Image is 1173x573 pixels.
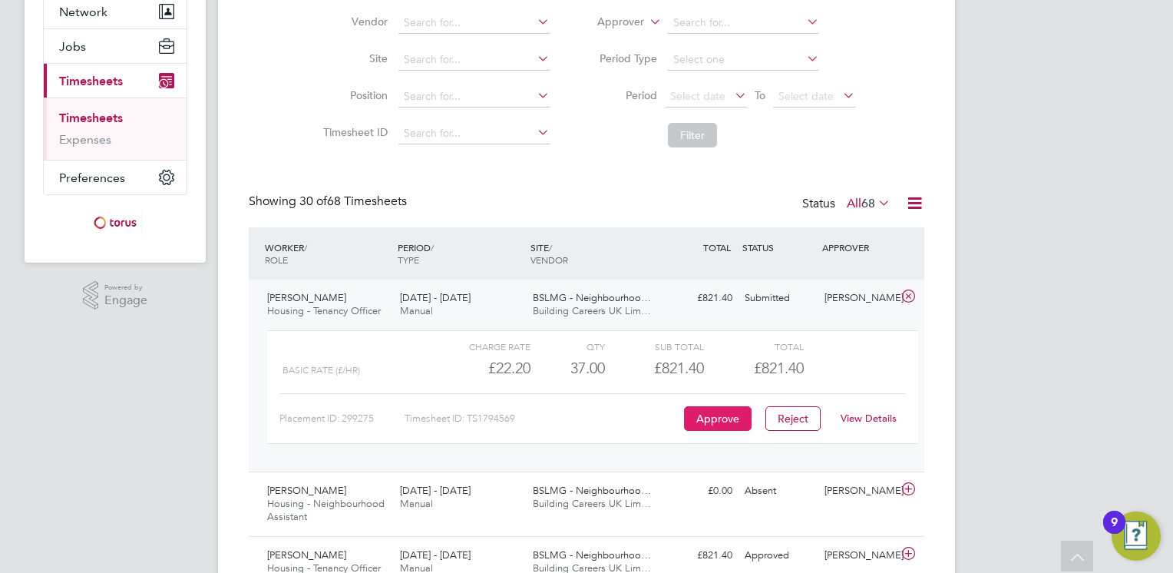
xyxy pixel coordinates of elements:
label: Timesheet ID [319,125,388,139]
span: To [750,85,770,105]
div: Showing [249,194,410,210]
span: VENDOR [530,253,568,266]
div: Approved [738,543,818,568]
span: TYPE [398,253,419,266]
div: Charge rate [431,337,530,356]
span: BSLMG - Neighbourhoo… [533,291,651,304]
span: Powered by [104,281,147,294]
label: Position [319,88,388,102]
span: TOTAL [703,241,731,253]
span: Preferences [59,171,125,185]
div: SITE [527,234,659,273]
div: STATUS [738,234,818,261]
input: Search for... [668,12,819,34]
div: Absent [738,479,818,504]
button: Jobs [44,29,187,63]
span: Network [59,5,107,19]
span: [DATE] - [DATE] [400,548,471,561]
div: £821.40 [659,286,738,311]
span: 68 Timesheets [299,194,407,209]
a: View Details [841,412,897,425]
button: Timesheets [44,64,187,98]
button: Filter [668,123,717,147]
div: WORKER [261,234,394,273]
label: Period Type [588,51,657,65]
label: All [847,196,890,211]
div: Timesheet ID: TS1794569 [405,406,680,431]
div: [PERSON_NAME] [818,286,898,311]
span: Housing - Neighbourhood Assistant [267,497,385,523]
span: 68 [861,196,875,211]
div: QTY [530,337,605,356]
input: Search for... [398,123,550,144]
a: Powered byEngage [83,281,148,310]
div: [PERSON_NAME] [818,543,898,568]
div: £821.40 [605,356,704,381]
a: Timesheets [59,111,123,125]
span: £821.40 [754,359,804,377]
button: Approve [684,406,752,431]
div: Total [704,337,803,356]
a: Go to home page [43,210,187,235]
div: Status [802,194,894,215]
button: Preferences [44,161,187,194]
span: Select date [778,89,834,103]
div: Placement ID: 299275 [279,406,405,431]
div: PERIOD [394,234,527,273]
div: £0.00 [659,479,738,504]
div: Timesheets [44,98,187,160]
img: torus-logo-retina.png [88,210,142,235]
span: [PERSON_NAME] [267,548,346,561]
span: BSLMG - Neighbourhoo… [533,548,651,561]
span: / [431,241,434,253]
label: Approver [575,15,644,30]
span: / [549,241,552,253]
span: BSLMG - Neighbourhoo… [533,484,651,497]
span: / [304,241,307,253]
div: £821.40 [659,543,738,568]
span: [DATE] - [DATE] [400,484,471,497]
span: Building Careers UK Lim… [533,497,651,510]
button: Open Resource Center, 9 new notifications [1112,512,1161,561]
div: Submitted [738,286,818,311]
span: [PERSON_NAME] [267,484,346,497]
input: Search for... [398,12,550,34]
span: Basic Rate (£/HR) [283,365,360,376]
div: 37.00 [530,356,605,381]
input: Select one [668,49,819,71]
button: Reject [765,406,821,431]
span: Jobs [59,39,86,54]
input: Search for... [398,49,550,71]
span: Housing - Tenancy Officer [267,304,381,317]
input: Search for... [398,86,550,108]
span: [PERSON_NAME] [267,291,346,304]
a: Expenses [59,132,111,147]
span: Manual [400,304,433,317]
span: Manual [400,497,433,510]
label: Period [588,88,657,102]
div: £22.20 [431,356,530,381]
span: Timesheets [59,74,123,88]
div: Sub Total [605,337,704,356]
div: 9 [1111,522,1118,542]
span: Select date [670,89,725,103]
div: [PERSON_NAME] [818,479,898,504]
span: [DATE] - [DATE] [400,291,471,304]
span: ROLE [265,253,288,266]
span: Engage [104,294,147,307]
span: Building Careers UK Lim… [533,304,651,317]
label: Vendor [319,15,388,28]
div: APPROVER [818,234,898,261]
span: 30 of [299,194,327,209]
label: Site [319,51,388,65]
